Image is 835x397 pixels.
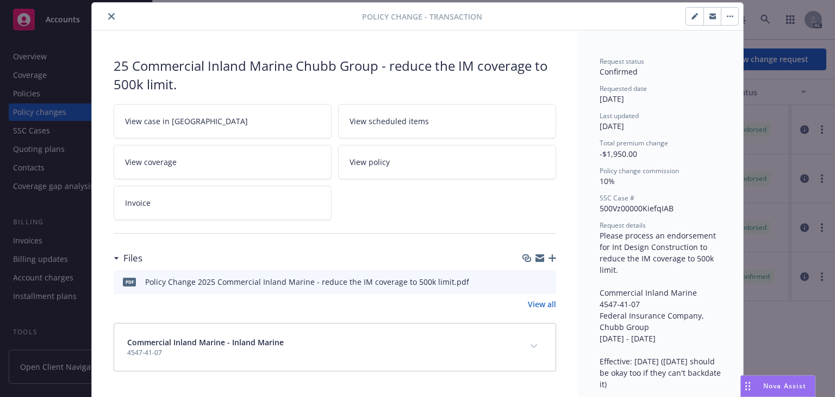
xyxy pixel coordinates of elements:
span: Total premium change [600,138,668,148]
a: View case in [GEOGRAPHIC_DATA] [114,104,332,138]
span: pdf [123,278,136,286]
span: [DATE] [600,121,624,131]
div: Commercial Inland Marine - Inland Marine4547-41-07expand content [114,323,556,371]
a: View policy [338,145,556,179]
div: Files [114,251,142,265]
button: close [105,10,118,23]
button: Nova Assist [740,375,815,397]
div: Drag to move [741,376,755,396]
span: View case in [GEOGRAPHIC_DATA] [125,115,248,127]
span: View scheduled items [350,115,429,127]
span: [DATE] [600,94,624,104]
span: View policy [350,156,390,168]
span: 4547-41-07 [127,348,284,358]
button: expand content [525,338,543,355]
a: View coverage [114,145,332,179]
span: Invoice [125,197,151,209]
span: Last updated [600,111,639,120]
div: Policy Change 2025 Commercial Inland Marine - reduce the IM coverage to 500k limit.pdf [145,276,469,288]
span: Requested date [600,84,647,93]
span: 500Vz00000KiefqIAB [600,203,674,213]
span: 10% [600,176,615,186]
button: download file [525,276,533,288]
span: Confirmed [600,66,638,77]
span: Request status [600,57,644,66]
button: preview file [542,276,552,288]
span: Policy change commission [600,166,679,175]
span: Request details [600,221,646,230]
a: View all [528,298,556,310]
h3: Files [123,251,142,265]
a: Invoice [114,186,332,220]
span: SSC Case # [600,193,634,203]
span: Policy change - Transaction [362,11,482,22]
a: View scheduled items [338,104,556,138]
span: -$1,950.00 [600,149,637,159]
div: 25 Commercial Inland Marine Chubb Group - reduce the IM coverage to 500k limit. [114,57,556,93]
span: Please process an endorsement for Int Design Construction to reduce the IM coverage to 500k limit... [600,230,723,389]
span: Commercial Inland Marine - Inland Marine [127,337,284,348]
span: Nova Assist [763,381,806,390]
span: View coverage [125,156,177,168]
